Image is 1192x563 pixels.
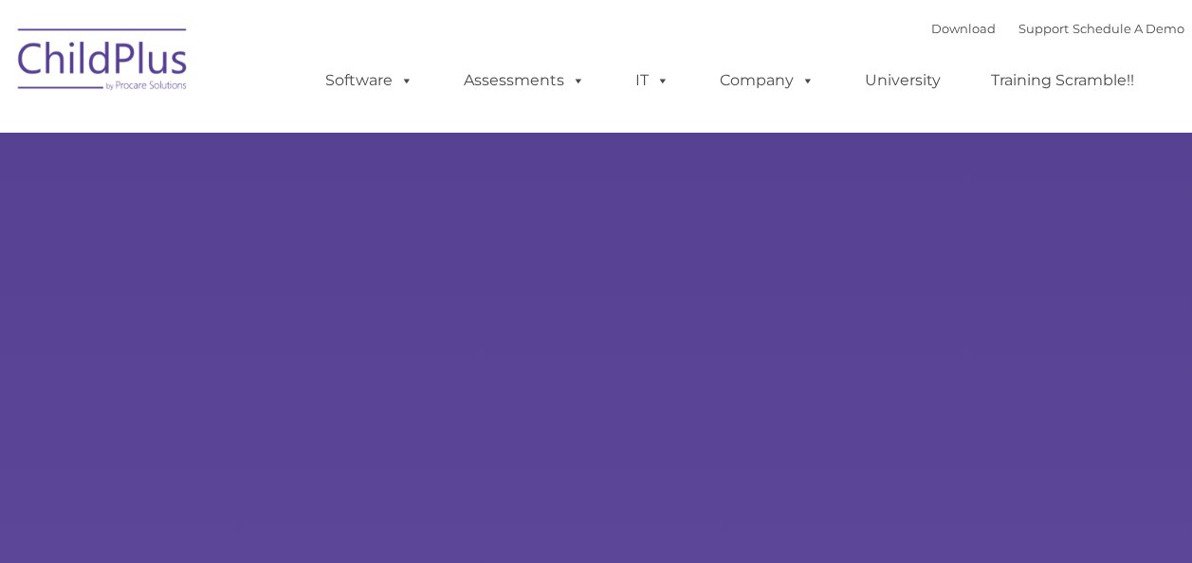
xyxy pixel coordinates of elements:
[9,15,198,110] img: ChildPlus by Procare Solutions
[972,62,1153,100] a: Training Scramble!!
[1018,21,1069,36] a: Support
[931,21,1184,36] font: |
[306,62,432,100] a: Software
[846,62,960,100] a: University
[616,62,688,100] a: IT
[931,21,996,36] a: Download
[1073,21,1184,36] a: Schedule A Demo
[445,62,604,100] a: Assessments
[701,62,834,100] a: Company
